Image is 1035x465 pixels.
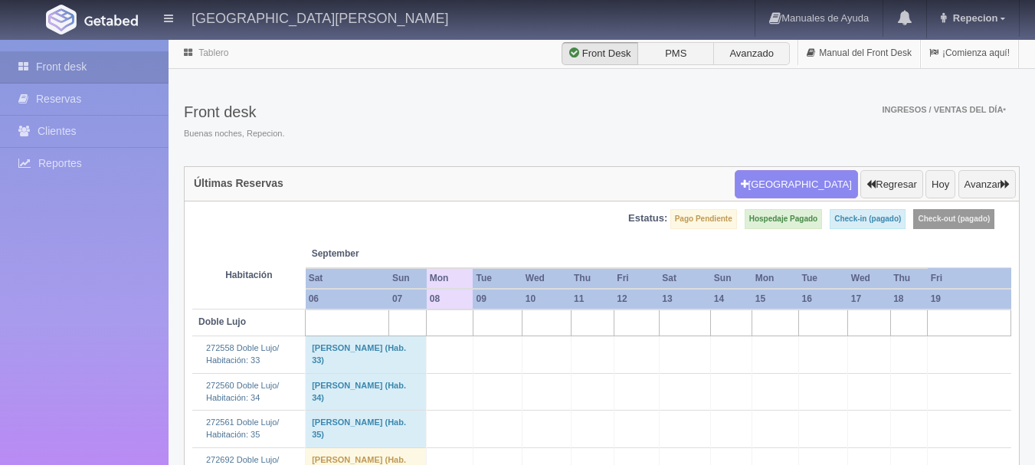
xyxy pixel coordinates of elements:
[306,373,427,410] td: [PERSON_NAME] (Hab. 34)
[637,42,714,65] label: PMS
[928,289,1011,309] th: 19
[628,211,667,226] label: Estatus:
[184,103,284,120] h3: Front desk
[184,128,284,140] span: Buenas noches, Repecion.
[306,268,389,289] th: Sat
[890,289,927,309] th: 18
[46,5,77,34] img: Getabed
[562,42,638,65] label: Front Desk
[752,268,799,289] th: Mon
[84,15,138,26] img: Getabed
[745,209,822,229] label: Hospedaje Pagado
[194,178,283,189] h4: Últimas Reservas
[306,411,427,447] td: [PERSON_NAME] (Hab. 35)
[306,289,389,309] th: 06
[206,381,279,402] a: 272560 Doble Lujo/Habitación: 34
[225,270,272,280] strong: Habitación
[198,47,228,58] a: Tablero
[860,170,922,199] button: Regresar
[206,418,279,439] a: 272561 Doble Lujo/Habitación: 35
[306,336,427,373] td: [PERSON_NAME] (Hab. 33)
[192,8,448,27] h4: [GEOGRAPHIC_DATA][PERSON_NAME]
[670,209,737,229] label: Pago Pendiente
[925,170,955,199] button: Hoy
[659,268,710,289] th: Sat
[206,343,279,365] a: 272558 Doble Lujo/Habitación: 33
[928,268,1011,289] th: Fri
[389,289,427,309] th: 07
[614,268,659,289] th: Fri
[522,289,571,309] th: 10
[312,247,421,260] span: September
[659,289,710,309] th: 13
[735,170,858,199] button: [GEOGRAPHIC_DATA]
[913,209,994,229] label: Check-out (pagado)
[848,268,890,289] th: Wed
[798,268,847,289] th: Tue
[614,289,659,309] th: 12
[198,316,246,327] b: Doble Lujo
[473,268,522,289] th: Tue
[473,289,522,309] th: 09
[882,105,1006,114] span: Ingresos / Ventas del día
[711,289,752,309] th: 14
[798,289,847,309] th: 16
[890,268,927,289] th: Thu
[711,268,752,289] th: Sun
[522,268,571,289] th: Wed
[571,289,614,309] th: 11
[389,268,427,289] th: Sun
[427,268,473,289] th: Mon
[958,170,1016,199] button: Avanzar
[798,38,920,68] a: Manual del Front Desk
[571,268,614,289] th: Thu
[830,209,906,229] label: Check-in (pagado)
[921,38,1018,68] a: ¡Comienza aquí!
[752,289,799,309] th: 15
[713,42,790,65] label: Avanzado
[427,289,473,309] th: 08
[949,12,998,24] span: Repecion
[848,289,890,309] th: 17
